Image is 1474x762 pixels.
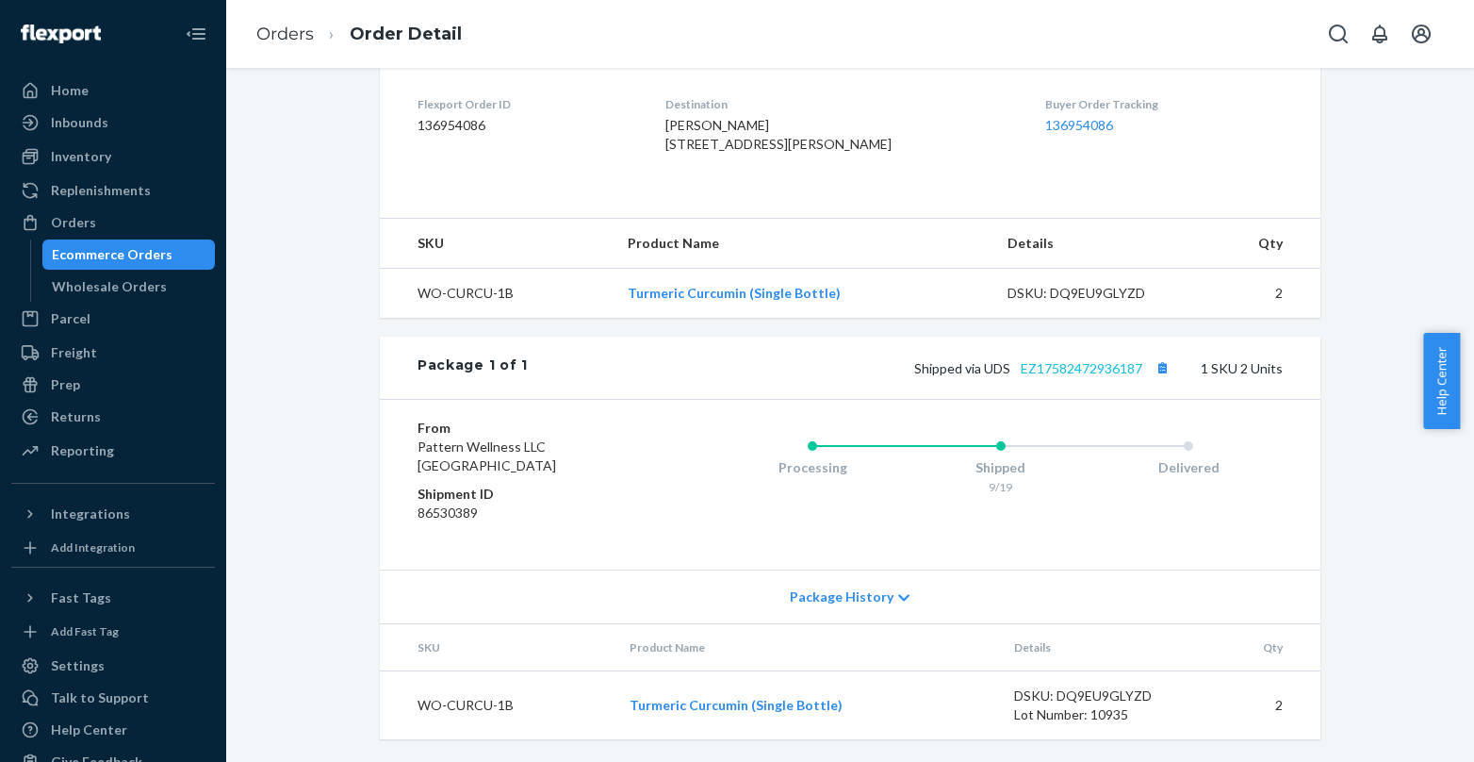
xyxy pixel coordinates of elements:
[665,96,1016,112] dt: Destination
[51,539,135,555] div: Add Integration
[380,219,613,269] th: SKU
[51,623,119,639] div: Add Fast Tag
[51,309,90,328] div: Parcel
[613,219,992,269] th: Product Name
[1319,15,1357,53] button: Open Search Box
[380,269,613,319] td: WO-CURCU-1B
[11,537,215,559] a: Add Integration
[1014,705,1191,724] div: Lot Number: 10935
[992,219,1200,269] th: Details
[11,683,215,713] a: Talk to Support
[11,499,215,529] button: Integrations
[1402,15,1440,53] button: Open account menu
[1150,356,1174,380] button: Copy tracking number
[718,458,907,477] div: Processing
[1045,117,1113,133] a: 136954086
[418,116,635,135] dd: 136954086
[51,441,114,460] div: Reporting
[1021,360,1142,376] a: EZ17582472936187
[42,272,216,302] a: Wholesale Orders
[418,419,643,438] dt: From
[51,375,80,394] div: Prep
[52,245,172,264] div: Ecommerce Orders
[907,458,1095,477] div: Shipped
[11,108,215,138] a: Inbounds
[418,439,556,473] span: Pattern Wellness LLC [GEOGRAPHIC_DATA]
[21,25,101,43] img: Flexport logo
[665,117,892,152] span: [PERSON_NAME] [STREET_ADDRESS][PERSON_NAME]
[614,624,998,671] th: Product Name
[51,588,111,607] div: Fast Tags
[51,113,108,132] div: Inbounds
[241,7,477,62] ol: breadcrumbs
[907,479,1095,495] div: 9/19
[380,624,614,671] th: SKU
[999,624,1206,671] th: Details
[51,81,89,100] div: Home
[11,583,215,613] button: Fast Tags
[51,147,111,166] div: Inventory
[51,343,97,362] div: Freight
[418,485,643,504] dt: Shipment ID
[11,651,215,681] a: Settings
[1205,671,1320,740] td: 2
[1205,624,1320,671] th: Qty
[52,277,167,296] div: Wholesale Orders
[42,240,216,270] a: Ecommerce Orders
[914,360,1174,376] span: Shipped via UDS
[51,407,101,426] div: Returns
[51,721,127,739] div: Help Center
[11,370,215,400] a: Prep
[418,356,528,380] div: Package 1 of 1
[790,588,893,606] span: Package History
[1045,96,1283,112] dt: Buyer Order Tracking
[418,96,635,112] dt: Flexport Order ID
[11,175,215,206] a: Replenishments
[11,207,215,238] a: Orders
[380,671,614,740] td: WO-CURCU-1B
[11,621,215,643] a: Add Fast Tag
[11,402,215,432] a: Returns
[177,15,215,53] button: Close Navigation
[256,24,314,44] a: Orders
[528,356,1283,380] div: 1 SKU 2 Units
[51,213,96,232] div: Orders
[418,504,643,522] dd: 86530389
[51,656,105,675] div: Settings
[11,141,215,172] a: Inventory
[1200,269,1320,319] td: 2
[1014,687,1191,705] div: DSKU: DQ9EU9GLYZD
[1007,284,1185,303] div: DSKU: DQ9EU9GLYZD
[630,697,843,713] a: Turmeric Curcumin (Single Bottle)
[1200,219,1320,269] th: Qty
[51,181,151,200] div: Replenishments
[628,285,841,301] a: Turmeric Curcumin (Single Bottle)
[1361,15,1399,53] button: Open notifications
[1423,333,1460,429] button: Help Center
[11,75,215,106] a: Home
[11,436,215,466] a: Reporting
[11,338,215,368] a: Freight
[350,24,462,44] a: Order Detail
[51,505,130,523] div: Integrations
[11,304,215,334] a: Parcel
[1094,458,1283,477] div: Delivered
[51,688,149,707] div: Talk to Support
[11,715,215,745] a: Help Center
